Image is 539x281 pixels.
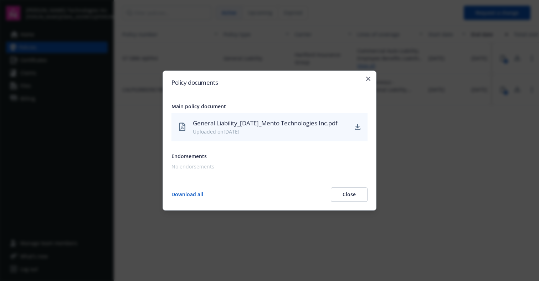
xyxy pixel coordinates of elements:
div: Main policy document [171,103,368,110]
a: download [353,123,362,131]
div: No endorsements [171,163,365,170]
h2: Policy documents [171,79,368,85]
button: Close [331,187,368,202]
div: Uploaded on [DATE] [193,128,348,135]
button: Download all [171,187,203,202]
div: Endorsements [171,152,368,160]
div: General Liability_[DATE]_Mento Technologies Inc.pdf [193,119,348,128]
